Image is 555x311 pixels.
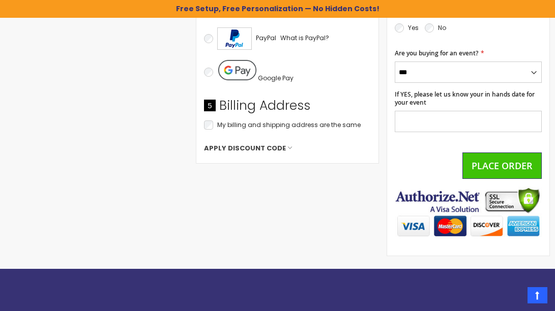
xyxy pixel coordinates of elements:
[462,152,542,179] button: Place Order
[472,160,533,172] span: Place Order
[280,34,329,42] span: What is PayPal?
[408,23,419,32] label: Yes
[280,32,329,44] a: What is PayPal?
[204,97,371,119] div: Billing Address
[256,34,276,42] span: PayPal
[218,60,256,80] img: Pay with Google Pay
[528,287,547,303] a: Top
[217,120,361,129] span: My billing and shipping address are the same
[395,49,478,57] span: Are you buying for an event?
[217,27,252,50] img: Acceptance Mark
[438,23,446,32] label: No
[395,90,535,107] span: If YES, please let us know your in hands date for your event
[204,144,286,153] span: Apply Discount Code
[258,74,294,82] span: Google Pay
